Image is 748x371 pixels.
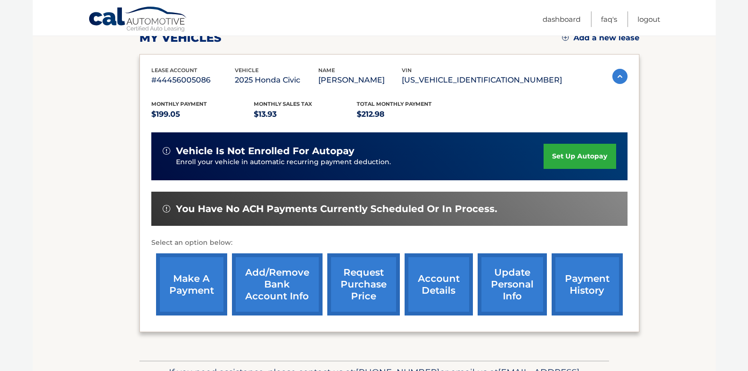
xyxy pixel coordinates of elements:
a: update personal info [478,253,547,315]
h2: my vehicles [139,31,222,45]
a: Dashboard [543,11,581,27]
a: Add a new lease [562,33,639,43]
a: Logout [637,11,660,27]
p: 2025 Honda Civic [235,74,318,87]
p: [US_VEHICLE_IDENTIFICATION_NUMBER] [402,74,562,87]
p: $199.05 [151,108,254,121]
a: account details [405,253,473,315]
img: alert-white.svg [163,205,170,213]
p: #44456005086 [151,74,235,87]
span: Total Monthly Payment [357,101,432,107]
a: set up autopay [544,144,616,169]
p: Enroll your vehicle in automatic recurring payment deduction. [176,157,544,167]
p: Select an option below: [151,237,628,249]
a: Cal Automotive [88,6,188,34]
span: Monthly sales Tax [254,101,312,107]
span: name [318,67,335,74]
img: add.svg [562,34,569,41]
span: vehicle is not enrolled for autopay [176,145,354,157]
a: Add/Remove bank account info [232,253,323,315]
span: vehicle [235,67,259,74]
a: make a payment [156,253,227,315]
img: accordion-active.svg [612,69,628,84]
img: alert-white.svg [163,147,170,155]
p: $13.93 [254,108,357,121]
a: FAQ's [601,11,617,27]
a: request purchase price [327,253,400,315]
a: payment history [552,253,623,315]
span: You have no ACH payments currently scheduled or in process. [176,203,497,215]
span: lease account [151,67,197,74]
p: [PERSON_NAME] [318,74,402,87]
span: vin [402,67,412,74]
p: $212.98 [357,108,460,121]
span: Monthly Payment [151,101,207,107]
